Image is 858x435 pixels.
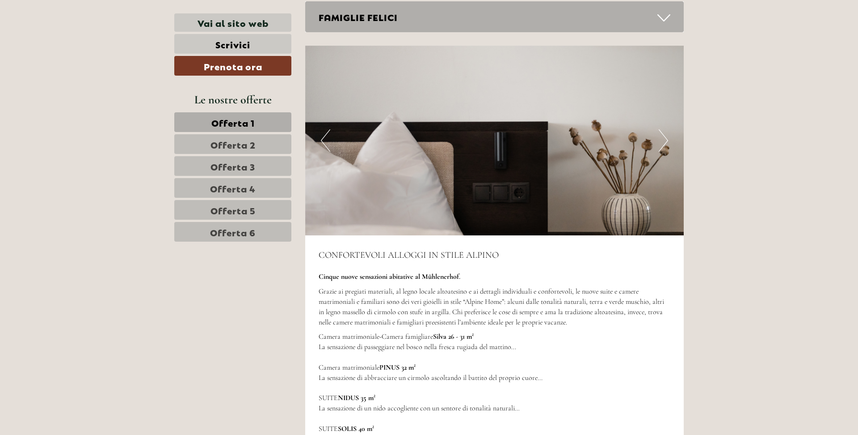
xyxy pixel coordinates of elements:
button: Invia [299,232,352,252]
small: 19:30 [13,43,119,50]
div: lunedì [158,7,194,22]
span: Offerta 6 [210,226,256,238]
p: SUITE [319,424,671,434]
span: Offerta 4 [210,182,256,194]
strong: SOLIS 40 m² [338,424,374,433]
span: . [459,272,460,281]
a: Vai al sito web [174,13,291,32]
p: Grazie ai pregiati materiali, al legno locale altoatesino e ai dettagli individuali e confortevol... [319,286,671,327]
span: CONFORTEVOLI ALLOGGI IN STILE ALPINO [319,250,499,260]
p: Camera matrimoniale Camera famigliare [319,332,671,342]
p: La sensazione di un nido accogliente con un sentore di tonalità naturali… [319,403,671,414]
span: Offerta 2 [210,138,256,150]
strong: NIDUS 35 m² [338,393,375,402]
div: Le nostre offerte [174,91,291,108]
div: Buon giorno, come possiamo aiutarla? [7,24,124,51]
p: Camera matrimoniale [319,362,671,373]
strong: Cinque nuove sensazioni abitative al Mühlenerhof [319,272,460,281]
strong: Silva 26 - 31 m² [433,332,474,341]
span: Offerta 1 [211,116,255,128]
a: Scrivici [174,34,291,54]
p: SUITE [319,393,671,403]
button: Next [659,129,668,152]
a: Prenota ora [174,56,291,76]
button: Previous [321,129,330,152]
span: Offerta 5 [210,204,256,216]
span: Offerta 3 [210,160,255,172]
p: La sensazione di passeggiare nel bosco nella fresca rugiada del mattino... [319,342,671,352]
p: La sensazione di abbracciare un cirmolo ascoltando il battito del proprio cuore... [319,373,671,383]
div: [GEOGRAPHIC_DATA] [13,26,119,33]
strong: PINUS 32 m² [379,363,416,372]
div: FAMIGLIE FELICI [305,1,684,32]
strong: - [379,332,382,341]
